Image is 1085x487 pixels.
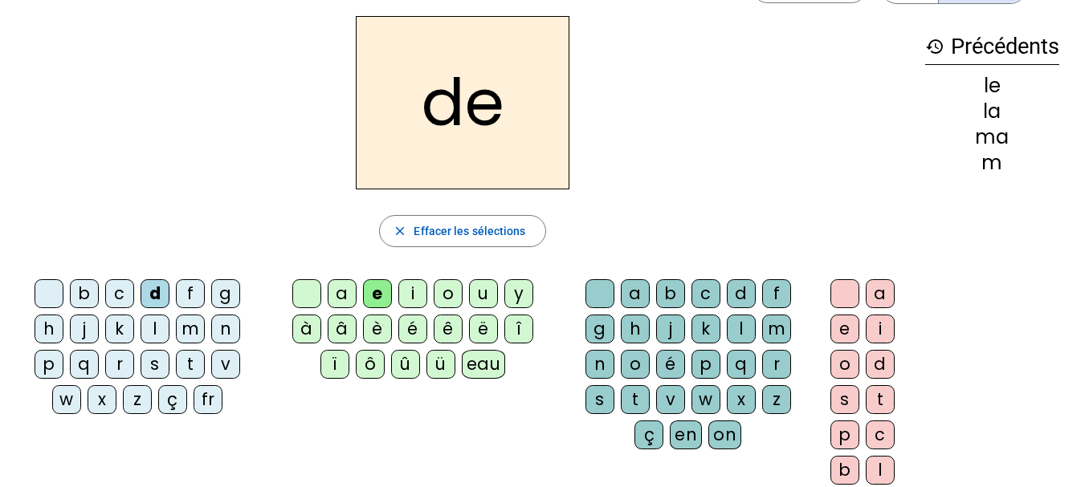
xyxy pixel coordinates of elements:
div: i [866,315,895,343]
div: b [656,279,685,308]
div: t [866,385,895,414]
div: z [762,385,791,414]
button: Effacer les sélections [379,215,545,247]
div: c [691,279,720,308]
div: en [670,420,702,449]
div: i [398,279,427,308]
div: û [391,350,420,379]
div: p [691,350,720,379]
div: o [621,350,650,379]
div: c [866,420,895,449]
div: o [434,279,463,308]
div: é [656,350,685,379]
div: ï [320,350,349,379]
div: o [830,350,859,379]
div: â [328,315,357,343]
div: m [176,315,205,343]
div: e [830,315,859,343]
div: r [762,350,791,379]
div: r [105,350,134,379]
div: f [176,279,205,308]
div: ç [158,385,187,414]
mat-icon: history [925,37,944,56]
div: v [656,385,685,414]
div: n [211,315,240,343]
div: q [70,350,99,379]
div: eau [462,350,506,379]
div: é [398,315,427,343]
div: l [866,456,895,485]
div: x [88,385,116,414]
div: g [211,279,240,308]
div: m [925,153,1059,172]
div: g [585,315,614,343]
div: ç [634,420,663,449]
div: d [866,350,895,379]
div: q [727,350,756,379]
div: p [830,420,859,449]
div: l [141,315,169,343]
h2: de [356,16,569,189]
div: ô [356,350,385,379]
div: m [762,315,791,343]
div: ë [469,315,498,343]
div: s [830,385,859,414]
div: h [621,315,650,343]
div: è [363,315,392,343]
mat-icon: close [393,224,407,238]
div: c [105,279,134,308]
div: p [35,350,63,379]
div: l [727,315,756,343]
div: d [727,279,756,308]
div: ü [426,350,455,379]
div: b [830,456,859,485]
div: on [708,420,741,449]
div: f [762,279,791,308]
div: h [35,315,63,343]
div: t [621,385,650,414]
div: k [105,315,134,343]
div: w [52,385,81,414]
div: ê [434,315,463,343]
div: e [363,279,392,308]
div: j [70,315,99,343]
h3: Précédents [925,29,1059,65]
div: n [585,350,614,379]
div: k [691,315,720,343]
div: a [866,279,895,308]
div: v [211,350,240,379]
div: x [727,385,756,414]
div: b [70,279,99,308]
div: î [504,315,533,343]
div: fr [194,385,222,414]
div: u [469,279,498,308]
div: le [925,76,1059,95]
div: a [328,279,357,308]
div: ma [925,128,1059,147]
div: w [691,385,720,414]
div: a [621,279,650,308]
div: à [292,315,321,343]
div: t [176,350,205,379]
div: s [585,385,614,414]
div: y [504,279,533,308]
div: la [925,102,1059,121]
div: z [123,385,152,414]
div: s [141,350,169,379]
span: Effacer les sélections [414,221,525,241]
div: j [656,315,685,343]
div: d [141,279,169,308]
